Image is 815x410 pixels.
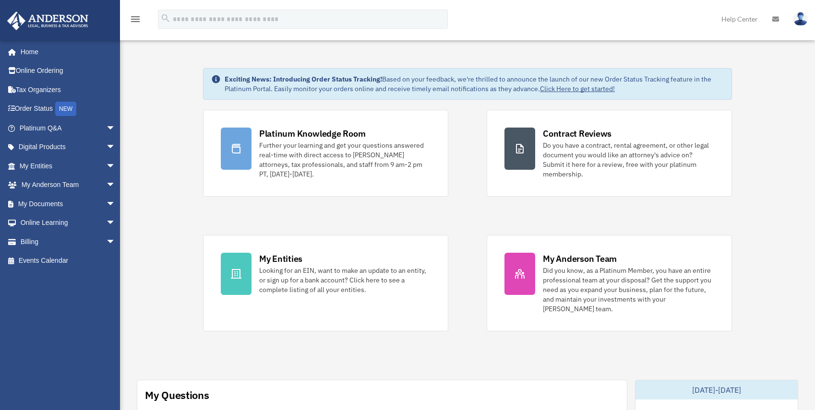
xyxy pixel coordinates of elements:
a: My Entities Looking for an EIN, want to make an update to an entity, or sign up for a bank accoun... [203,235,448,331]
span: arrow_drop_down [106,213,125,233]
img: Anderson Advisors Platinum Portal [4,12,91,30]
a: Home [7,42,125,61]
div: Did you know, as a Platinum Member, you have an entire professional team at your disposal? Get th... [543,266,714,314]
a: Tax Organizers [7,80,130,99]
span: arrow_drop_down [106,194,125,214]
a: My Entitiesarrow_drop_down [7,156,130,176]
div: Based on your feedback, we're thrilled to announce the launch of our new Order Status Tracking fe... [225,74,724,94]
a: Order StatusNEW [7,99,130,119]
div: Looking for an EIN, want to make an update to an entity, or sign up for a bank account? Click her... [259,266,431,294]
span: arrow_drop_down [106,156,125,176]
a: menu [130,17,141,25]
a: Online Learningarrow_drop_down [7,213,130,233]
strong: Exciting News: Introducing Order Status Tracking! [225,75,382,83]
a: Digital Productsarrow_drop_down [7,138,130,157]
a: Contract Reviews Do you have a contract, rental agreement, or other legal document you would like... [487,110,732,197]
img: User Pic [793,12,808,26]
a: Platinum Knowledge Room Further your learning and get your questions answered real-time with dire... [203,110,448,197]
span: arrow_drop_down [106,176,125,195]
i: search [160,13,171,23]
span: arrow_drop_down [106,118,125,138]
a: My Documentsarrow_drop_down [7,194,130,213]
div: Platinum Knowledge Room [259,128,366,140]
div: Further your learning and get your questions answered real-time with direct access to [PERSON_NAM... [259,141,431,179]
div: [DATE]-[DATE] [635,380,798,399]
a: Platinum Q&Aarrow_drop_down [7,118,130,138]
div: NEW [55,102,76,116]
div: Do you have a contract, rental agreement, or other legal document you would like an attorney's ad... [543,141,714,179]
a: Online Ordering [7,61,130,81]
i: menu [130,13,141,25]
a: My Anderson Teamarrow_drop_down [7,176,130,195]
div: My Questions [145,388,209,402]
div: My Entities [259,253,302,265]
span: arrow_drop_down [106,232,125,252]
div: My Anderson Team [543,253,617,265]
a: Click Here to get started! [540,84,615,93]
a: My Anderson Team Did you know, as a Platinum Member, you have an entire professional team at your... [487,235,732,331]
div: Contract Reviews [543,128,611,140]
span: arrow_drop_down [106,138,125,157]
a: Events Calendar [7,251,130,270]
a: Billingarrow_drop_down [7,232,130,251]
